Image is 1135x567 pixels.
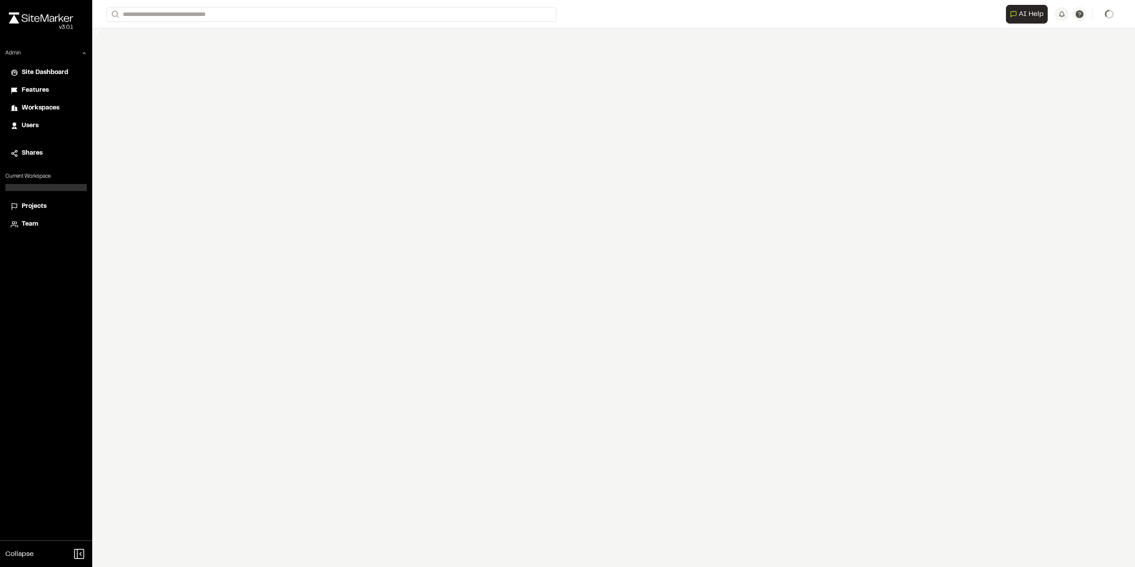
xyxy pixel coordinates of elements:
[5,49,21,57] p: Admin
[5,549,34,559] span: Collapse
[9,23,73,31] div: Oh geez...please don't...
[22,68,68,78] span: Site Dashboard
[106,7,122,22] button: Search
[22,202,47,211] span: Projects
[22,86,49,95] span: Features
[5,172,87,180] p: Current Workspace
[9,12,73,23] img: rebrand.png
[11,121,82,131] a: Users
[11,149,82,158] a: Shares
[1006,5,1051,23] div: Open AI Assistant
[22,121,39,131] span: Users
[11,68,82,78] a: Site Dashboard
[1006,5,1048,23] button: Open AI Assistant
[1019,9,1044,20] span: AI Help
[11,219,82,229] a: Team
[22,149,43,158] span: Shares
[22,219,38,229] span: Team
[22,103,59,113] span: Workspaces
[11,202,82,211] a: Projects
[11,103,82,113] a: Workspaces
[11,86,82,95] a: Features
